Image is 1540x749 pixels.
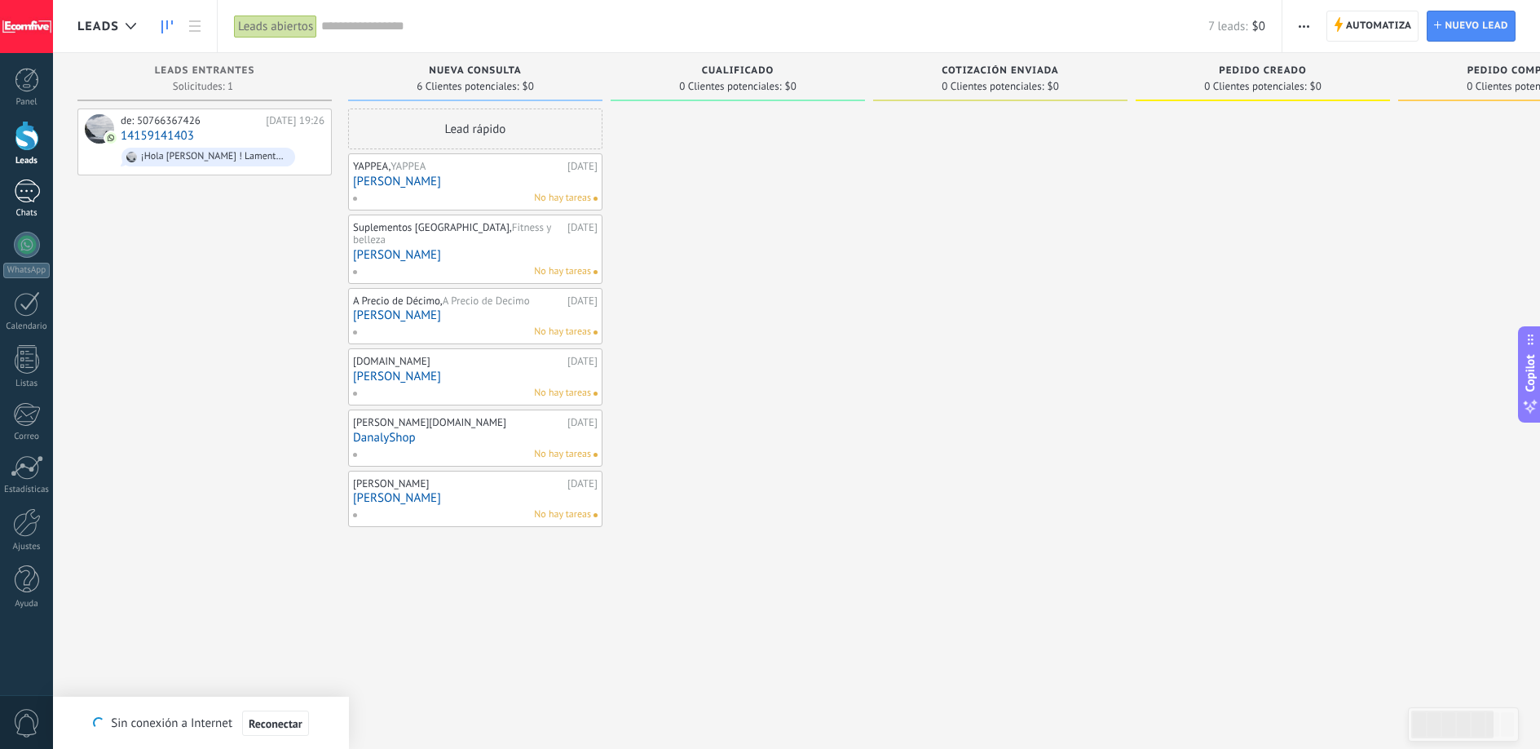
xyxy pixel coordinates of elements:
span: YAPPEA [391,159,426,173]
a: [PERSON_NAME] [353,175,598,188]
span: No hay nada asignado [593,270,598,274]
div: Leads abiertos [234,15,317,38]
div: Chats [3,208,51,219]
span: 0 Clientes potenciales: [1204,82,1306,91]
span: No hay tareas [534,325,591,339]
a: Leads [153,11,181,42]
span: $0 [523,82,534,91]
span: Leads Entrantes [155,65,255,77]
div: Pedido creado [1144,65,1382,79]
div: [DATE] [567,221,598,246]
div: Calendario [3,321,51,332]
div: [PERSON_NAME] [353,477,563,490]
span: 7 leads: [1208,19,1247,34]
div: Leads Entrantes [86,65,324,79]
div: Correo [3,432,51,442]
a: Automatiza [1326,11,1419,42]
div: Estadísticas [3,485,51,495]
span: No hay nada asignado [593,197,598,201]
div: Ajustes [3,542,51,552]
div: Sin conexión a Internet [93,710,308,737]
div: [DATE] [567,160,598,173]
div: Nueva consulta [356,65,594,79]
div: A Precio de Décimo, [353,295,563,308]
a: DanalyShop [353,431,598,445]
span: No hay tareas [534,447,591,462]
span: $0 [1048,82,1059,91]
span: No hay nada asignado [593,330,598,335]
div: [DATE] 19:26 [266,114,324,127]
div: de: 50766367426 [121,114,260,127]
span: No hay nada asignado [593,453,598,457]
div: Cualificado [619,65,857,79]
a: [PERSON_NAME] [353,308,598,322]
img: com.amocrm.amocrmwa.svg [105,132,117,144]
div: [PERSON_NAME][DOMAIN_NAME] [353,416,563,429]
span: Nueva consulta [429,65,521,77]
div: [DATE] [567,295,598,308]
span: No hay tareas [534,507,591,522]
a: Lista [181,11,209,42]
div: Ayuda [3,599,51,609]
span: $0 [1252,19,1265,34]
div: Listas [3,379,51,389]
span: Cotización enviada [942,65,1059,77]
span: Leads [77,19,119,34]
div: Leads [3,156,51,166]
a: [PERSON_NAME] [353,248,598,262]
div: ¡Hola [PERSON_NAME] ! Lamentamos que no puedas comunicarte con nosotros en este momento. Estamos ... [141,151,288,162]
span: $0 [1310,82,1322,91]
button: Más [1292,11,1316,42]
span: 6 Clientes potenciales: [417,82,518,91]
span: Cualificado [702,65,774,77]
a: Nuevo lead [1427,11,1516,42]
a: [PERSON_NAME] [353,491,598,505]
div: [DATE] [567,355,598,368]
a: 14159141403 [121,129,194,143]
div: Suplementos [GEOGRAPHIC_DATA], [353,221,563,246]
span: Solicitudes: 1 [173,82,233,91]
div: Panel [3,97,51,108]
span: No hay nada asignado [593,513,598,517]
div: [DOMAIN_NAME] [353,355,563,368]
span: 0 Clientes potenciales: [942,82,1044,91]
span: No hay tareas [534,191,591,206]
button: Reconectar [242,711,309,737]
span: No hay tareas [534,386,591,401]
div: YAPPEA, [353,160,563,173]
span: No hay tareas [534,264,591,279]
span: Copilot [1522,355,1538,392]
span: Nuevo lead [1445,11,1508,41]
span: Pedido creado [1219,65,1306,77]
span: $0 [785,82,796,91]
span: Reconectar [249,718,302,729]
div: WhatsApp [3,263,50,278]
span: A Precio de Decimo [443,294,530,308]
div: [DATE] [567,416,598,429]
a: [PERSON_NAME] [353,370,598,383]
div: 14159141403 [85,114,114,144]
span: Fitness y belleza [353,220,551,247]
span: No hay nada asignado [593,392,598,396]
span: Automatiza [1346,11,1412,41]
div: Cotización enviada [881,65,1119,79]
div: [DATE] [567,477,598,490]
span: 0 Clientes potenciales: [679,82,781,91]
div: Lead rápido [348,109,602,149]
